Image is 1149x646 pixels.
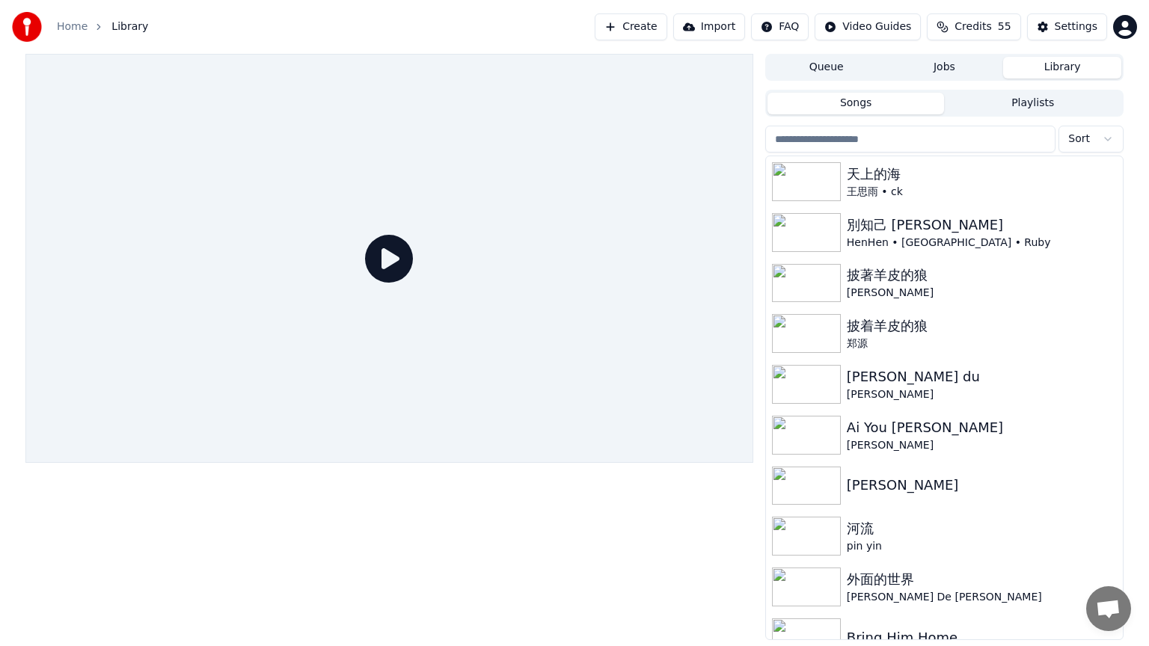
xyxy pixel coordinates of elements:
[595,13,667,40] button: Create
[751,13,809,40] button: FAQ
[847,590,1117,605] div: [PERSON_NAME] De [PERSON_NAME]
[673,13,745,40] button: Import
[847,336,1117,351] div: 郑源
[955,19,991,34] span: Credits
[847,366,1117,387] div: [PERSON_NAME] du
[847,215,1117,236] div: 別知己 [PERSON_NAME]
[767,57,886,79] button: Queue
[847,438,1117,453] div: [PERSON_NAME]
[847,236,1117,250] div: HenHen • [GEOGRAPHIC_DATA] • Ruby
[847,265,1117,286] div: 披著羊皮的狼
[944,93,1121,114] button: Playlists
[847,164,1117,185] div: 天上的海
[847,539,1117,554] div: pin yin
[886,57,1004,79] button: Jobs
[847,286,1117,301] div: [PERSON_NAME]
[111,19,148,34] span: Library
[57,19,148,34] nav: breadcrumb
[1068,132,1090,147] span: Sort
[1086,586,1131,631] div: Open chat
[57,19,88,34] a: Home
[1027,13,1107,40] button: Settings
[847,185,1117,200] div: 王思雨 • ck
[12,12,42,42] img: youka
[815,13,921,40] button: Video Guides
[847,387,1117,402] div: [PERSON_NAME]
[927,13,1020,40] button: Credits55
[998,19,1011,34] span: 55
[1003,57,1121,79] button: Library
[767,93,945,114] button: Songs
[847,569,1117,590] div: 外面的世界
[847,316,1117,336] div: 披着羊皮的狼
[847,417,1117,438] div: Ai You [PERSON_NAME]
[847,518,1117,539] div: 河流
[1055,19,1097,34] div: Settings
[847,475,1117,496] div: [PERSON_NAME]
